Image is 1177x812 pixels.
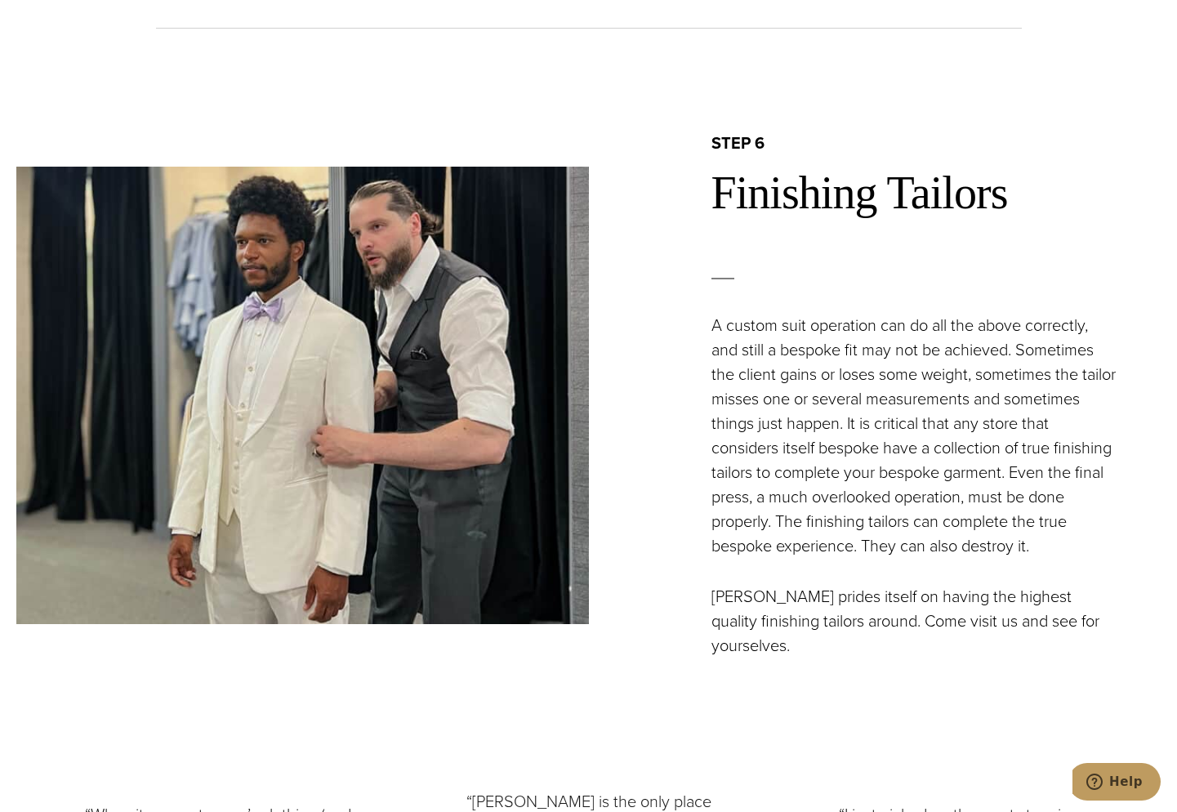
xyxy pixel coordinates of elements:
p: [PERSON_NAME] prides itself on having the highest quality finishing tailors around. Come visit us... [711,584,1117,658]
h2: Finishing Tailors [711,166,1161,221]
img: Fitter doing a final fitting making sure garment fits correctly. White 3 piece tuxedo-shawl lapel... [16,167,589,624]
p: A custom suit operation can do all the above correctly, and still a bespoke fit may not be achiev... [711,313,1117,558]
h2: step 6 [711,132,1161,154]
iframe: Opens a widget where you can chat to one of our agents [1072,763,1161,804]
